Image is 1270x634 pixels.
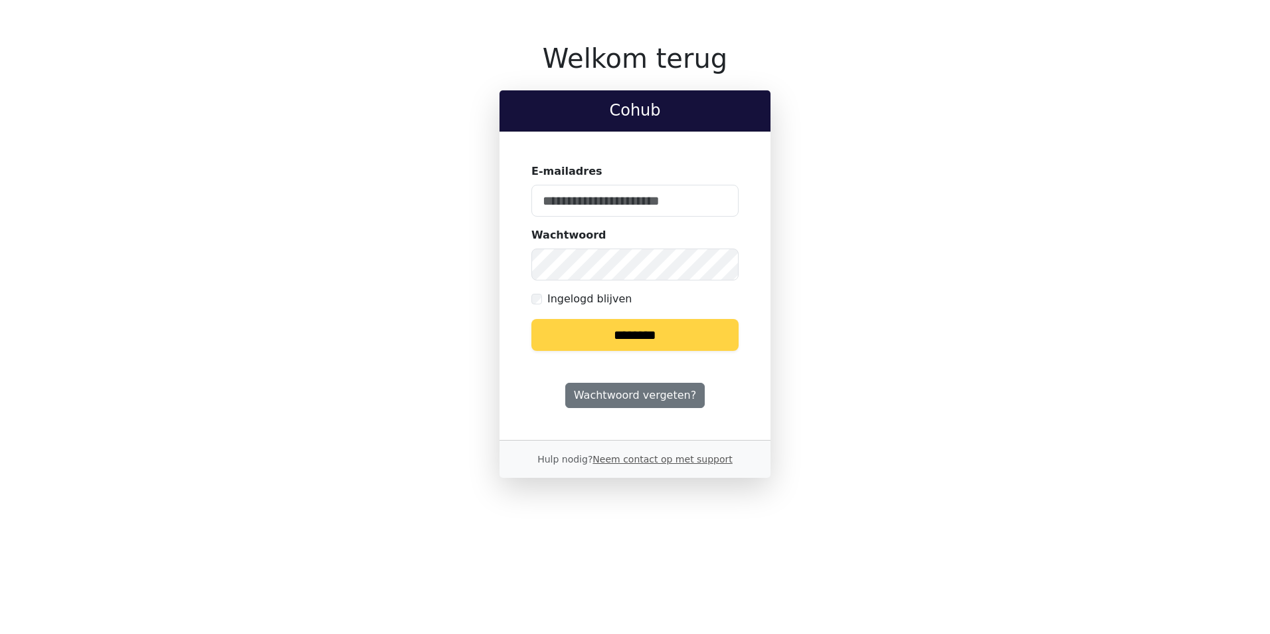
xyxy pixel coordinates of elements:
[531,163,602,179] label: E-mailadres
[510,101,760,120] h2: Cohub
[592,454,732,465] a: Neem contact op met support
[531,227,606,243] label: Wachtwoord
[565,383,705,408] a: Wachtwoord vergeten?
[537,454,733,465] small: Hulp nodig?
[499,43,771,74] h1: Welkom terug
[547,291,632,307] label: Ingelogd blijven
